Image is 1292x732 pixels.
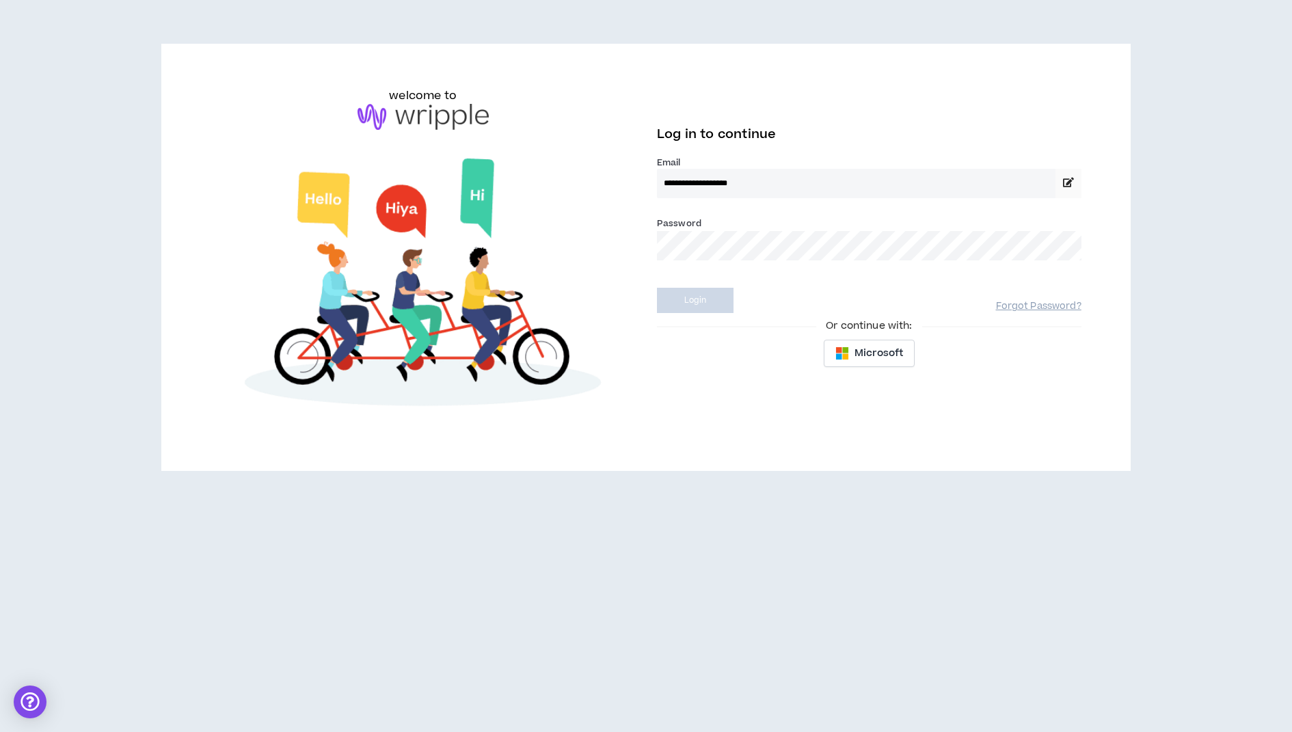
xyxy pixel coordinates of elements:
h6: welcome to [389,87,457,104]
label: Password [657,217,701,230]
span: Microsoft [854,346,903,361]
img: Welcome to Wripple [211,144,635,427]
a: Forgot Password? [996,300,1081,313]
span: Or continue with: [816,318,921,334]
label: Email [657,157,1081,169]
div: Open Intercom Messenger [14,686,46,718]
button: Login [657,288,734,313]
span: Log in to continue [657,126,776,143]
img: logo-brand.png [358,104,489,130]
button: Microsoft [824,340,915,367]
